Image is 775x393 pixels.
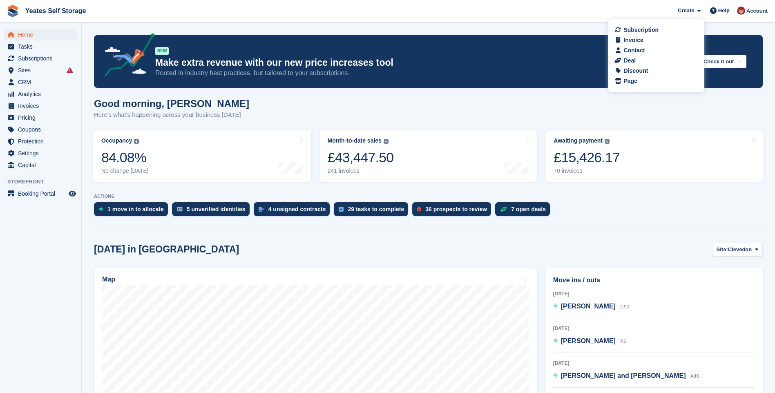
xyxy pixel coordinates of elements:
a: menu [4,53,77,64]
div: Invoice [623,36,643,45]
p: Rooted in industry best practices, but tailored to your subscriptions. [155,69,691,78]
a: menu [4,65,77,76]
div: [DATE] [553,325,755,332]
span: Settings [18,147,67,159]
span: Clevedon [728,246,752,254]
a: [PERSON_NAME] B6 [553,336,626,347]
div: 29 tasks to complete [348,206,404,212]
div: [DATE] [553,360,755,367]
button: Check it out → [698,55,746,68]
a: Occupancy 84.08% No change [DATE] [93,130,311,182]
a: Deal [616,56,697,65]
span: Sites [18,65,67,76]
a: 36 prospects to review [412,202,495,220]
a: Preview store [67,189,77,199]
span: Coupons [18,124,67,135]
a: Invoice [616,36,697,45]
div: 36 prospects to review [425,206,487,212]
span: [PERSON_NAME] [561,303,616,310]
span: Storefront [7,178,81,186]
span: Create [678,7,694,15]
span: Protection [18,136,67,147]
a: menu [4,159,77,171]
a: Page [616,77,697,85]
span: Invoices [18,100,67,112]
a: Awaiting payment £15,426.17 70 invoices [545,130,764,182]
span: Analytics [18,88,67,100]
img: prospect-51fa495bee0391a8d652442698ab0144808aea92771e9ea1ae160a38d050c398.svg [417,207,421,212]
div: 5 unverified identities [187,206,246,212]
div: Page [623,77,637,85]
div: Subscription [623,26,659,34]
span: Capital [18,159,67,171]
p: Make extra revenue with our new price increases tool [155,57,691,69]
a: 7 open deals [495,202,554,220]
a: [PERSON_NAME] and [PERSON_NAME] A46 [553,371,699,382]
div: No change [DATE] [101,167,149,174]
a: menu [4,112,77,123]
a: menu [4,136,77,147]
a: menu [4,100,77,112]
img: verify_identity-adf6edd0f0f0b5bbfe63781bf79b02c33cf7c696d77639b501bdc392416b5a36.svg [177,207,183,212]
div: NEW [155,47,169,55]
a: menu [4,41,77,52]
a: 5 unverified identities [172,202,254,220]
a: Contact [616,46,697,55]
h2: Map [102,276,115,283]
div: Deal [623,56,636,65]
a: 1 move in to allocate [94,202,172,220]
p: Here's what's happening across your business [DATE] [94,110,249,120]
span: [PERSON_NAME] and [PERSON_NAME] [561,372,686,379]
h1: Good morning, [PERSON_NAME] [94,98,249,109]
div: 1 move in to allocate [107,206,164,212]
span: [PERSON_NAME] [561,337,616,344]
a: Month-to-date sales £43,447.50 241 invoices [319,130,538,182]
div: Month-to-date sales [328,137,382,144]
a: [PERSON_NAME] C90 [553,301,630,312]
div: [DATE] [553,290,755,297]
span: Subscriptions [18,53,67,64]
a: menu [4,29,77,40]
a: menu [4,88,77,100]
h2: Move ins / outs [553,275,755,285]
img: price-adjustments-announcement-icon-8257ccfd72463d97f412b2fc003d46551f7dbcb40ab6d574587a9cd5c0d94... [98,33,155,80]
a: menu [4,76,77,88]
span: Home [18,29,67,40]
span: Tasks [18,41,67,52]
span: Account [746,7,768,15]
div: Awaiting payment [554,137,603,144]
a: menu [4,188,77,199]
a: menu [4,147,77,159]
a: 29 tasks to complete [334,202,412,220]
img: icon-info-grey-7440780725fd019a000dd9b08b2336e03edf1995a4989e88bcd33f0948082b44.svg [605,139,610,144]
img: move_ins_to_allocate_icon-fdf77a2bb77ea45bf5b3d319d69a93e2d87916cf1d5bf7949dd705db3b84f3ca.svg [99,207,103,212]
span: CRM [18,76,67,88]
div: £43,447.50 [328,149,394,166]
span: Help [718,7,730,15]
i: Smart entry sync failures have occurred [67,67,73,74]
span: C90 [620,304,629,310]
span: Site: [717,246,728,254]
div: Occupancy [101,137,132,144]
div: 70 invoices [554,167,620,174]
a: Yeates Self Storage [22,4,89,18]
img: task-75834270c22a3079a89374b754ae025e5fb1db73e45f91037f5363f120a921f8.svg [339,207,344,212]
a: menu [4,124,77,135]
img: Wendie Tanner [737,7,745,15]
div: 84.08% [101,149,149,166]
a: Discount [616,67,697,75]
img: stora-icon-8386f47178a22dfd0bd8f6a31ec36ba5ce8667c1dd55bd0f319d3a0aa187defe.svg [7,5,19,17]
div: Discount [623,67,648,75]
span: Booking Portal [18,188,67,199]
span: B6 [620,339,626,344]
a: 4 unsigned contracts [254,202,334,220]
div: Contact [623,46,645,55]
h2: [DATE] in [GEOGRAPHIC_DATA] [94,244,239,255]
span: Pricing [18,112,67,123]
div: 7 open deals [511,206,546,212]
img: contract_signature_icon-13c848040528278c33f63329250d36e43548de30e8caae1d1a13099fd9432cc5.svg [259,207,264,212]
img: icon-info-grey-7440780725fd019a000dd9b08b2336e03edf1995a4989e88bcd33f0948082b44.svg [384,139,389,144]
a: Subscription [616,26,697,34]
p: ACTIONS [94,194,763,199]
div: £15,426.17 [554,149,620,166]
